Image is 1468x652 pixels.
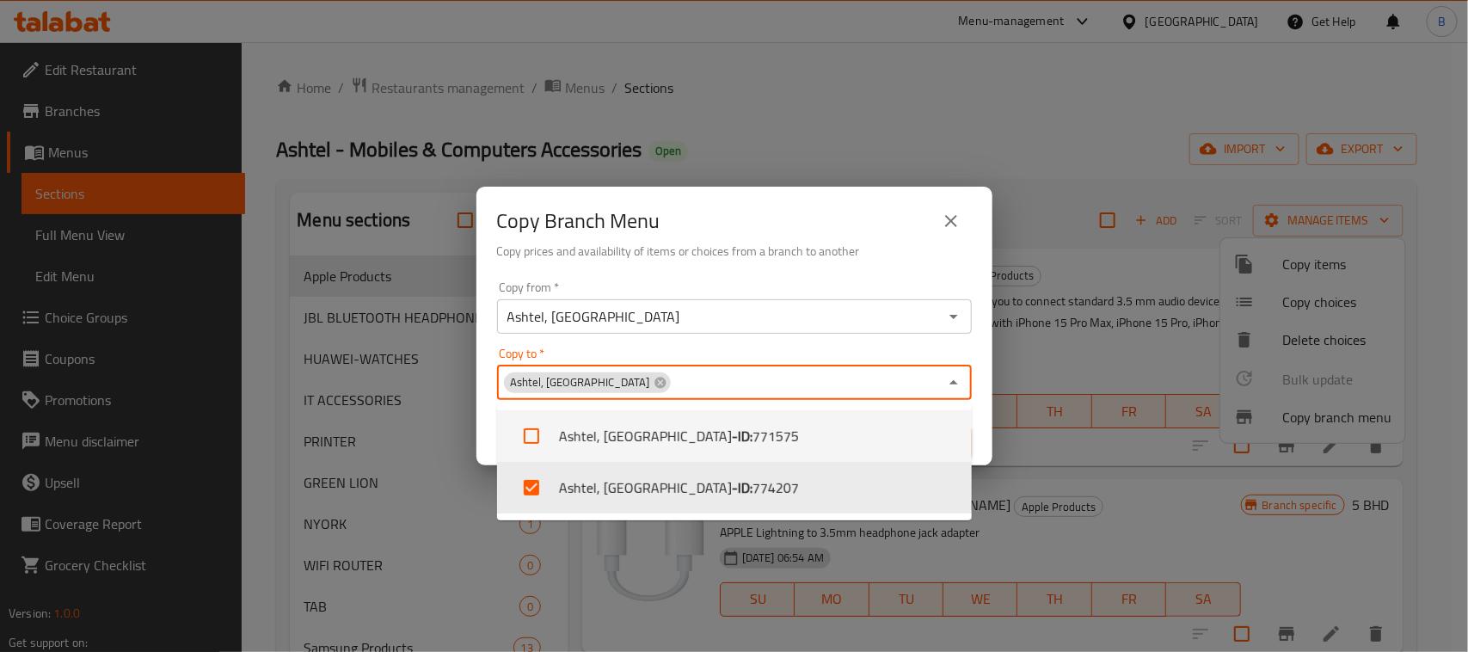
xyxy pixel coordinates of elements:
[497,410,972,462] li: Ashtel, [GEOGRAPHIC_DATA]
[497,207,660,235] h2: Copy Branch Menu
[732,426,752,446] b: - ID:
[752,426,799,446] span: 771575
[504,374,657,391] span: Ashtel, [GEOGRAPHIC_DATA]
[497,462,972,514] li: Ashtel, [GEOGRAPHIC_DATA]
[752,477,799,498] span: 774207
[497,242,972,261] h6: Copy prices and availability of items or choices from a branch to another
[942,371,966,395] button: Close
[942,304,966,329] button: Open
[504,372,671,393] div: Ashtel, [GEOGRAPHIC_DATA]
[931,200,972,242] button: close
[732,477,752,498] b: - ID:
